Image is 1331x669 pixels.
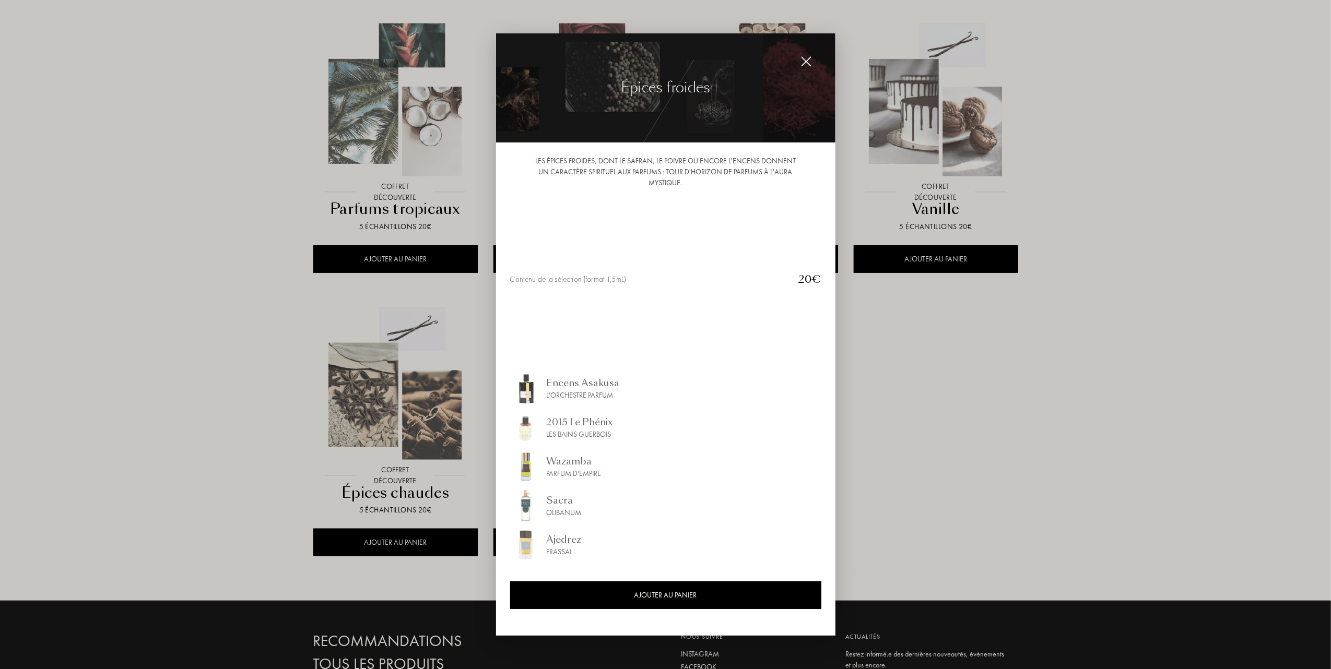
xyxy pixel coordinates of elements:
a: img_sommelierAjedrezFrassai [510,529,821,560]
div: Frassai [547,546,582,557]
div: Les épices froides, dont le safran, le poivre ou encore l'encens donnent un caractère spirituel a... [510,156,821,188]
div: Olibanum [547,507,582,518]
div: Épices froides [621,77,710,99]
img: cross_white.svg [800,56,812,67]
a: img_sommelierWazambaParfum d'Empire [510,451,821,482]
img: img_collec [496,33,835,142]
div: Parfum d'Empire [547,468,602,479]
img: img_sommelier [510,490,541,521]
div: Les Bains Guerbois [547,429,614,440]
div: Contenu de la sélection (format 1,5mL) [510,273,790,285]
div: L'Orchestre Parfum [547,390,620,401]
div: 20€ [790,271,821,287]
div: Wazamba [547,454,602,468]
div: Encens Asakusa [547,376,620,390]
img: img_sommelier [510,451,541,482]
a: img_sommelierSacraOlibanum [510,490,821,521]
img: img_sommelier [510,373,541,404]
div: AJOUTER AU PANIER [510,581,821,609]
div: Ajedrez [547,532,582,546]
img: img_sommelier [510,412,541,443]
a: img_sommelierEncens AsakusaL'Orchestre Parfum [510,373,821,404]
div: Sacra [547,493,582,507]
div: 2015 Le Phénix [547,415,614,429]
a: img_sommelier2015 Le PhénixLes Bains Guerbois [510,412,821,443]
img: img_sommelier [510,529,541,560]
